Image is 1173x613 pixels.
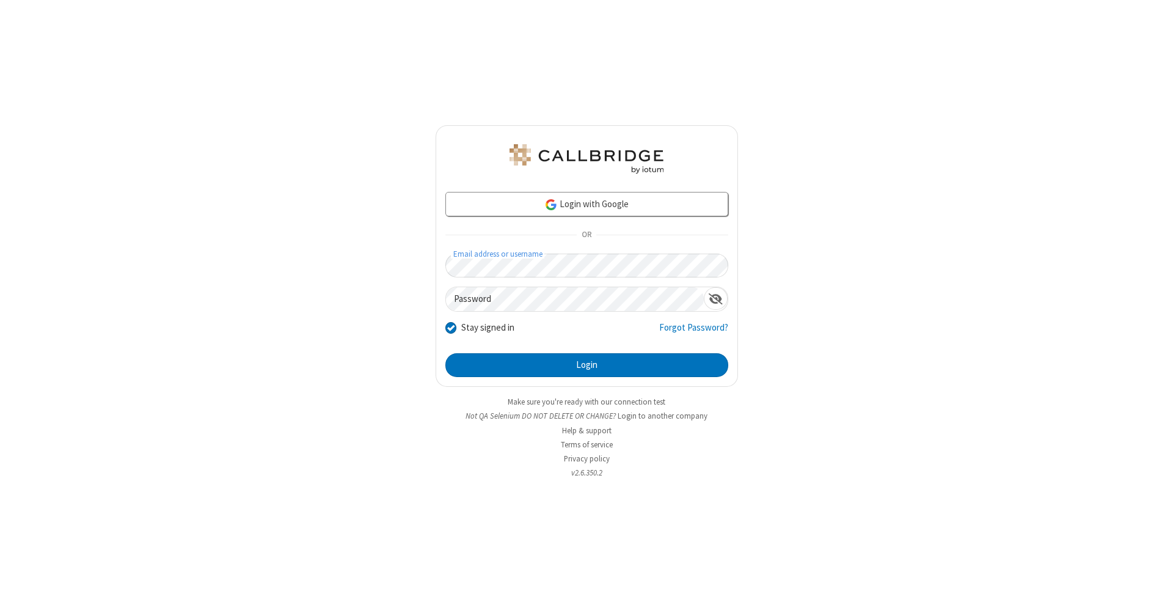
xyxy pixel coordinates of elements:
div: Show password [704,287,728,310]
li: v2.6.350.2 [436,467,738,479]
button: Login [445,353,728,378]
a: Privacy policy [564,453,610,464]
a: Make sure you're ready with our connection test [508,397,665,407]
li: Not QA Selenium DO NOT DELETE OR CHANGE? [436,410,738,422]
button: Login to another company [618,410,707,422]
span: OR [577,227,596,244]
input: Email address or username [445,254,728,277]
input: Password [446,287,704,311]
img: QA Selenium DO NOT DELETE OR CHANGE [507,144,666,174]
label: Stay signed in [461,321,514,335]
a: Terms of service [561,439,613,450]
a: Help & support [562,425,612,436]
a: Login with Google [445,192,728,216]
a: Forgot Password? [659,321,728,344]
img: google-icon.png [544,198,558,211]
